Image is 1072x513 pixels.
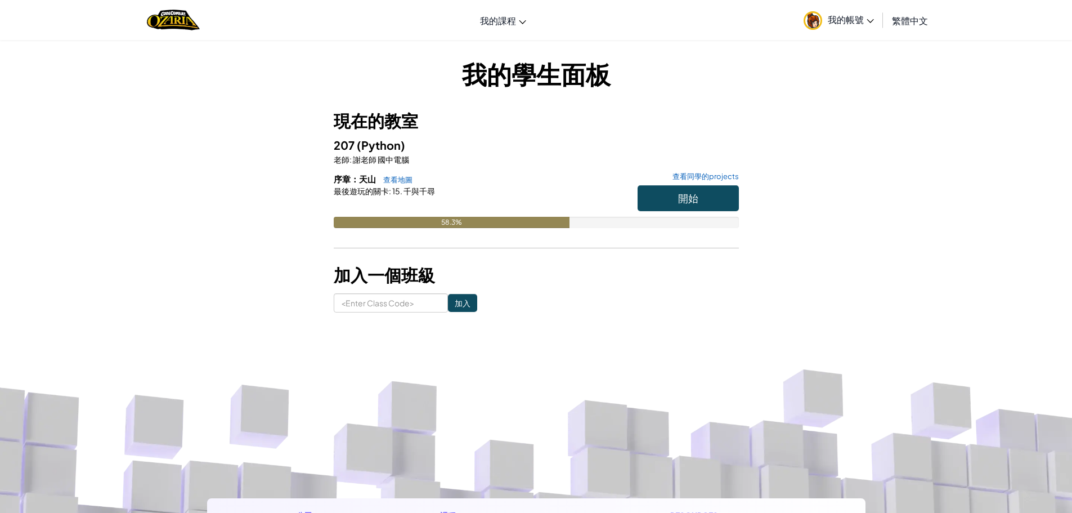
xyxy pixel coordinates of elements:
[334,154,349,164] span: 老師
[334,293,448,313] input: <Enter Class Code>
[378,175,412,184] a: 查看地圖
[334,217,570,228] div: 58.3%
[667,173,739,180] a: 查看同學的projects
[448,294,477,312] input: 加入
[334,108,739,133] h3: 現在的教室
[391,186,402,196] span: 15.
[334,262,739,288] h3: 加入一個班級
[402,186,435,196] span: 千與千尋
[892,15,928,26] span: 繁體中文
[357,138,405,152] span: (Python)
[804,11,822,30] img: avatar
[334,186,389,196] span: 最後遊玩的關卡
[349,154,352,164] span: :
[828,14,874,25] span: 我的帳號
[147,8,199,32] img: Home
[678,191,698,204] span: 開始
[334,56,739,91] h1: 我的學生面板
[334,138,357,152] span: 207
[480,15,516,26] span: 我的課程
[352,154,409,164] span: 謝老師 國中電腦
[147,8,199,32] a: Ozaria by CodeCombat logo
[638,185,739,211] button: 開始
[389,186,391,196] span: :
[886,5,934,35] a: 繁體中文
[334,173,378,184] span: 序章：天山
[474,5,532,35] a: 我的課程
[798,2,880,38] a: 我的帳號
